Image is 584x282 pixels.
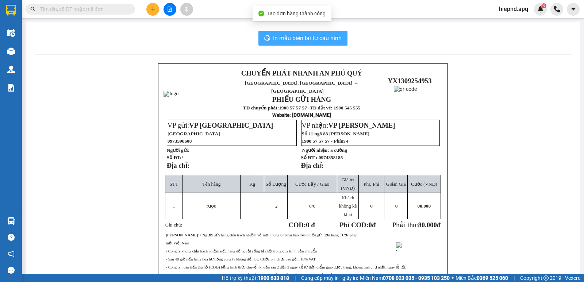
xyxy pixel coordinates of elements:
[295,274,296,282] span: |
[166,233,357,245] span: : • Người gửi hàng chịu trách nhiệm về mọi thông tin khai báo trên phiếu gửi đơn hàng trước pháp ...
[275,203,278,209] span: 2
[302,147,329,153] strong: Người nhận:
[202,181,220,187] span: Tên hàng
[168,121,273,129] span: VP gửi:
[40,5,126,13] input: Tìm tên, số ĐT hoặc mã đơn
[514,274,515,282] span: |
[245,80,358,94] span: [GEOGRAPHIC_DATA], [GEOGRAPHIC_DATA] ↔ [GEOGRAPHIC_DATA]
[267,11,326,16] span: Tạo đơn hàng thành công
[164,3,176,16] button: file-add
[7,84,15,92] img: solution-icon
[339,221,376,229] strong: Phí COD: đ
[543,275,549,281] span: copyright
[477,275,508,281] strong: 0369 525 060
[167,147,189,153] strong: Người gửi:
[301,155,318,160] strong: Số ĐT :
[302,131,370,136] span: Số 11 ngõ 83 [PERSON_NAME]
[258,31,347,46] button: printerIn mẫu biên lai tự cấu hình
[411,181,437,187] span: Cước (VNĐ)
[167,162,189,169] strong: Địa chỉ:
[554,6,560,12] img: phone-icon
[295,181,329,187] span: Cước Lấy / Giao
[173,203,175,209] span: 1
[541,3,546,8] sup: 3
[570,6,577,12] span: caret-down
[181,155,183,160] span: /
[360,274,450,282] span: Miền Nam
[166,257,316,261] span: • Sau 48 giờ nếu hàng hóa hư hỏng công ty không đền bù, Cước phí chưa bao gồm 10% VAT.
[272,112,289,118] span: Website
[388,77,431,85] span: YX1309254953
[243,105,279,111] strong: TĐ chuyển phát:
[166,265,406,269] span: • Công ty hoàn tiền thu hộ (COD) bằng hình thức chuyển khoản sau 2 đến 3 ngày kể từ thời điểm gia...
[258,275,289,281] strong: 1900 633 818
[437,221,441,229] span: đ
[383,275,450,281] strong: 0708 023 035 - 0935 103 250
[166,273,384,277] span: • Hàng hóa không được người gửi kê khai giá trị đầy đủ mà bị hư hỏng hoặc thất lạc, công ty bồi t...
[418,203,431,209] span: 80.000
[396,242,405,251] img: logo
[166,233,198,237] strong: [PERSON_NAME]
[386,181,406,187] span: Giảm Giá
[537,6,544,12] img: icon-new-feature
[456,274,508,282] span: Miền Bắc
[370,203,373,209] span: 0
[8,250,15,257] span: notification
[180,3,193,16] button: aim
[8,234,15,241] span: question-circle
[164,91,178,97] img: logo
[19,31,74,56] span: [GEOGRAPHIC_DATA], [GEOGRAPHIC_DATA] ↔ [GEOGRAPHIC_DATA]
[452,277,454,279] span: ⚪️
[150,7,155,12] span: plus
[170,181,178,187] span: STT
[249,181,255,187] span: Kg
[306,221,315,229] span: 0 đ
[542,3,545,8] span: 3
[21,6,74,30] strong: CHUYỂN PHÁT NHANH AN PHÚ QUÝ
[392,221,441,229] span: Phải thu:
[279,105,310,111] strong: 1900 57 57 57 -
[369,221,372,229] span: 0
[241,69,362,77] strong: CHUYỂN PHÁT NHANH AN PHÚ QUÝ
[165,222,182,228] span: Ghi chú:
[4,36,17,73] img: logo
[189,121,273,129] span: VP [GEOGRAPHIC_DATA]
[7,29,15,37] img: warehouse-icon
[418,221,437,229] span: 80.000
[184,7,189,12] span: aim
[395,203,398,209] span: 0
[207,203,216,209] span: rượu
[167,155,183,160] strong: Số ĐT:
[7,47,15,55] img: warehouse-icon
[567,3,580,16] button: caret-down
[341,177,355,191] span: Giá trị (VNĐ)
[301,162,324,169] strong: Địa chỉ:
[272,112,331,118] strong: : [DOMAIN_NAME]
[328,121,395,129] span: VP [PERSON_NAME]
[364,181,379,187] span: Phụ Phí
[309,203,315,209] span: /0
[319,155,343,160] span: 0974858185
[166,249,317,253] span: • Công ty không chịu trách nhiệm nếu hàng động vật sống bị chết trong quá trình vận chuyển
[8,267,15,274] span: message
[339,195,357,217] span: Khách không kê khai
[309,203,312,209] span: 0
[258,11,264,16] span: check-circle
[168,131,220,136] span: [GEOGRAPHIC_DATA]
[301,274,358,282] span: Cung cấp máy in - giấy in:
[302,121,395,129] span: VP nhận:
[272,96,331,103] strong: PHIẾU GỬI HÀNG
[302,138,349,144] span: 1900 57 57 57 - Phím 4
[493,4,534,13] span: hiepnd.apq
[30,7,35,12] span: search
[146,3,159,16] button: plus
[264,35,270,42] span: printer
[168,138,192,144] span: 0973598600
[6,5,16,16] img: logo-vxr
[7,217,15,225] img: warehouse-icon
[7,66,15,73] img: warehouse-icon
[394,86,426,118] img: qr-code
[273,34,342,43] span: In mẫu biên lai tự cấu hình
[222,274,289,282] span: Hỗ trợ kỹ thuật:
[330,147,347,153] span: a cường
